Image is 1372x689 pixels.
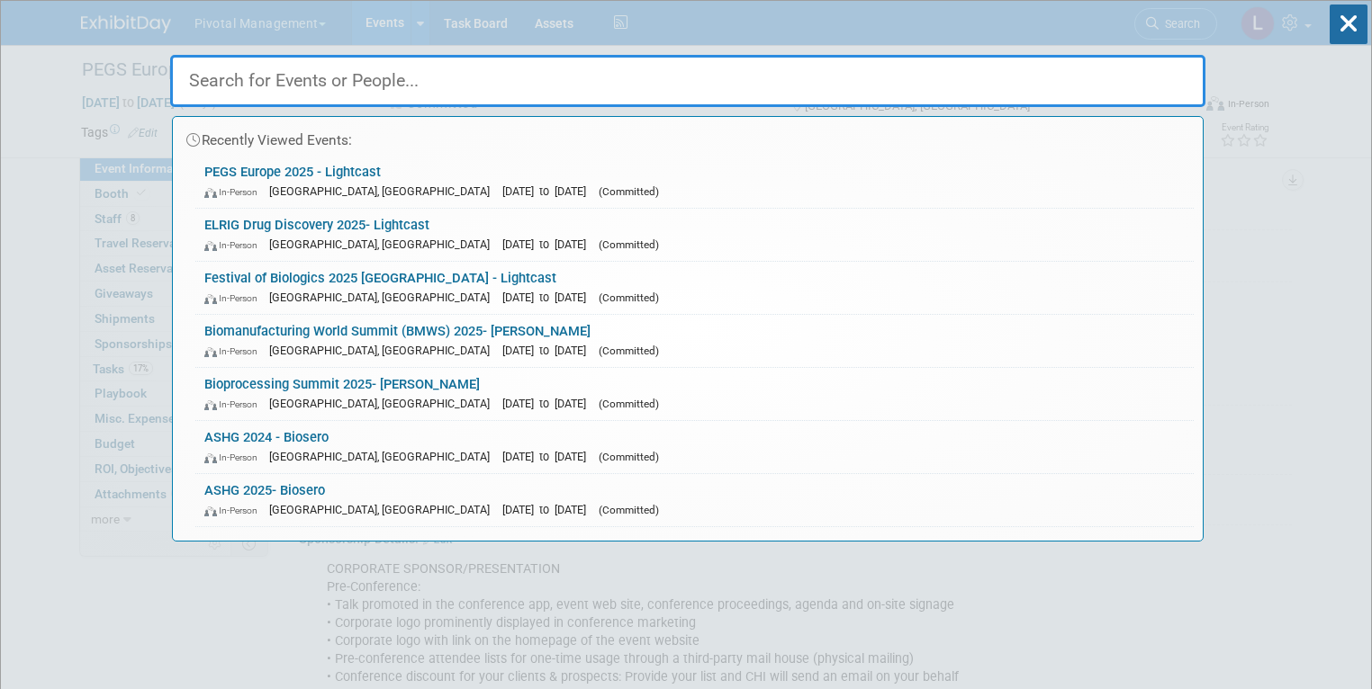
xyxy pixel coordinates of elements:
div: Recently Viewed Events: [182,117,1194,156]
span: [DATE] to [DATE] [502,503,595,516]
input: Search for Events or People... [170,55,1205,107]
span: (Committed) [599,504,659,516]
span: [GEOGRAPHIC_DATA], [GEOGRAPHIC_DATA] [269,344,499,357]
span: [GEOGRAPHIC_DATA], [GEOGRAPHIC_DATA] [269,237,499,251]
span: In-Person [204,186,266,198]
span: [GEOGRAPHIC_DATA], [GEOGRAPHIC_DATA] [269,184,499,198]
span: [DATE] to [DATE] [502,184,595,198]
a: ASHG 2025- Biosero In-Person [GEOGRAPHIC_DATA], [GEOGRAPHIC_DATA] [DATE] to [DATE] (Committed) [195,474,1194,526]
a: Bioprocessing Summit 2025- [PERSON_NAME] In-Person [GEOGRAPHIC_DATA], [GEOGRAPHIC_DATA] [DATE] to... [195,368,1194,420]
span: (Committed) [599,185,659,198]
a: PEGS Europe 2025 - Lightcast In-Person [GEOGRAPHIC_DATA], [GEOGRAPHIC_DATA] [DATE] to [DATE] (Com... [195,156,1194,208]
span: In-Person [204,345,266,357]
span: [DATE] to [DATE] [502,344,595,357]
span: [GEOGRAPHIC_DATA], [GEOGRAPHIC_DATA] [269,291,499,304]
span: In-Person [204,292,266,304]
span: In-Person [204,398,266,410]
a: ASHG 2024 - Biosero In-Person [GEOGRAPHIC_DATA], [GEOGRAPHIC_DATA] [DATE] to [DATE] (Committed) [195,421,1194,473]
span: (Committed) [599,291,659,304]
span: In-Person [204,239,266,251]
span: (Committed) [599,398,659,410]
span: [DATE] to [DATE] [502,450,595,463]
span: [DATE] to [DATE] [502,291,595,304]
span: [GEOGRAPHIC_DATA], [GEOGRAPHIC_DATA] [269,450,499,463]
span: [GEOGRAPHIC_DATA], [GEOGRAPHIC_DATA] [269,503,499,516]
a: Biomanufacturing World Summit (BMWS) 2025- [PERSON_NAME] In-Person [GEOGRAPHIC_DATA], [GEOGRAPHIC... [195,315,1194,367]
span: In-Person [204,452,266,463]
span: [DATE] to [DATE] [502,397,595,410]
a: ELRIG Drug Discovery 2025- Lightcast In-Person [GEOGRAPHIC_DATA], [GEOGRAPHIC_DATA] [DATE] to [DA... [195,209,1194,261]
a: Festival of Biologics 2025 [GEOGRAPHIC_DATA] - Lightcast In-Person [GEOGRAPHIC_DATA], [GEOGRAPHIC... [195,262,1194,314]
span: (Committed) [599,238,659,251]
span: In-Person [204,505,266,516]
span: (Committed) [599,451,659,463]
span: [GEOGRAPHIC_DATA], [GEOGRAPHIC_DATA] [269,397,499,410]
span: [DATE] to [DATE] [502,237,595,251]
span: (Committed) [599,344,659,357]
